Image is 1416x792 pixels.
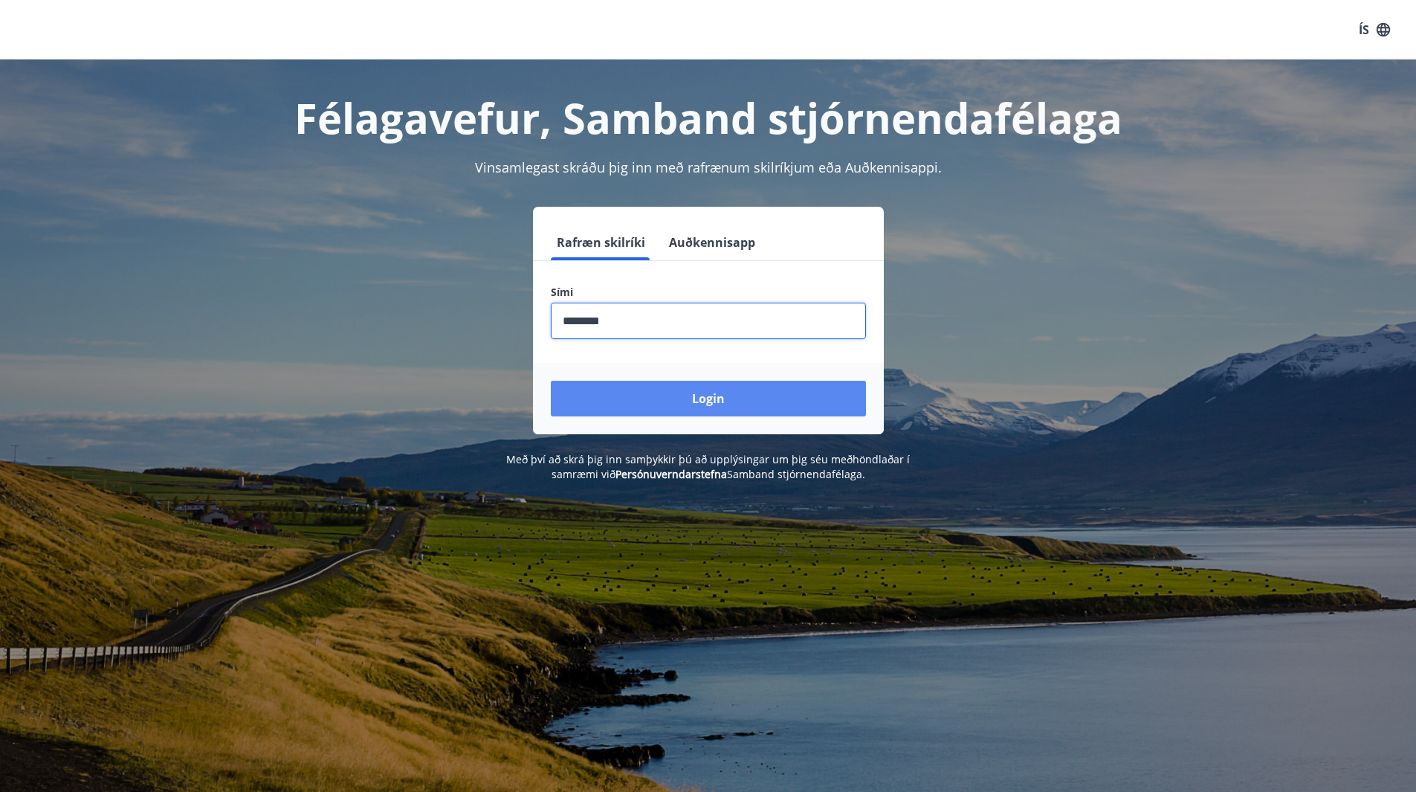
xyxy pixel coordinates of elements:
[551,381,866,416] button: Login
[506,452,910,481] span: Með því að skrá þig inn samþykkir þú að upplýsingar um þig séu meðhöndlaðar í samræmi við Samband...
[1351,16,1398,43] button: ÍS
[663,225,761,260] button: Auðkennisapp
[551,225,651,260] button: Rafræn skilríki
[475,158,942,176] span: Vinsamlegast skráðu þig inn með rafrænum skilríkjum eða Auðkennisappi.
[191,89,1226,146] h1: Félagavefur, Samband stjórnendafélaga
[551,285,866,300] label: Sími
[615,467,727,481] a: Persónuverndarstefna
